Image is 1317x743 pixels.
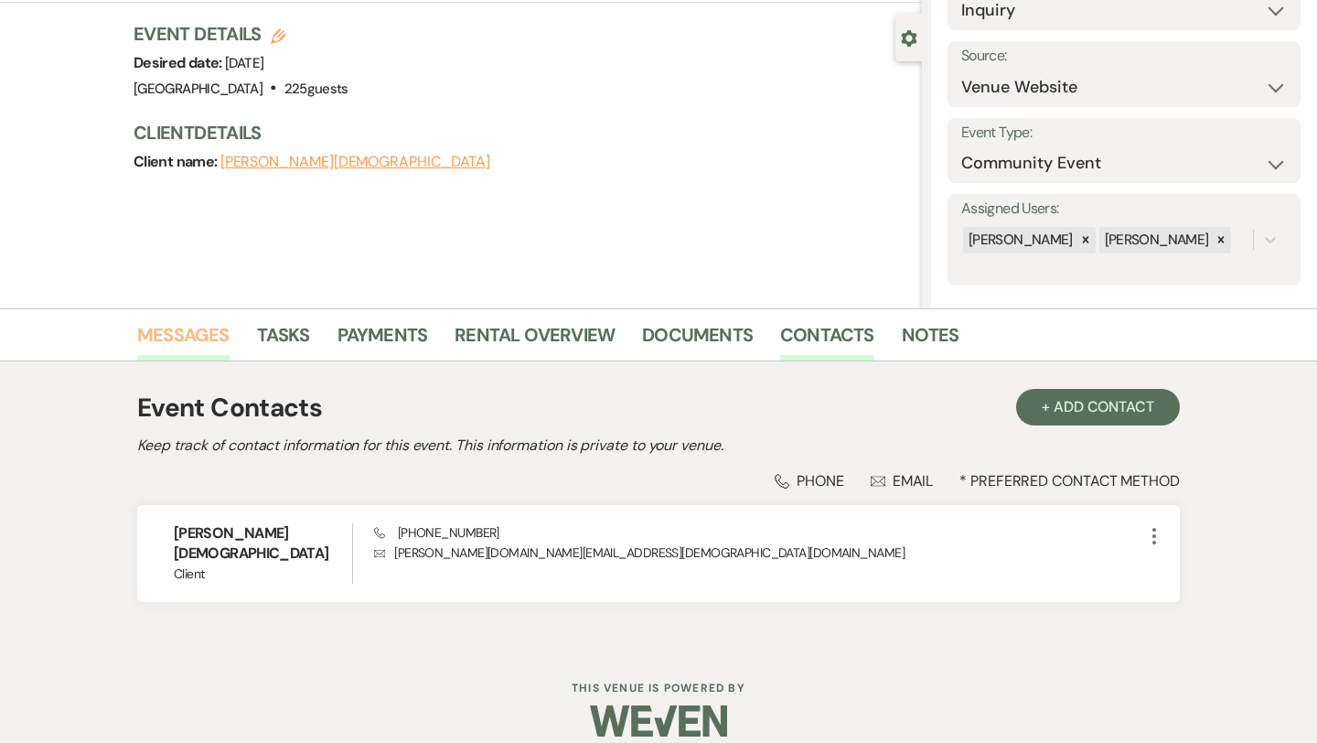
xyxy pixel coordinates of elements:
[961,196,1287,222] label: Assigned Users:
[455,320,615,361] a: Rental Overview
[257,320,310,361] a: Tasks
[780,320,874,361] a: Contacts
[961,120,1287,146] label: Event Type:
[137,435,1180,457] h2: Keep track of contact information for this event. This information is private to your venue.
[1099,227,1212,253] div: [PERSON_NAME]
[1016,389,1180,425] button: + Add Contact
[220,155,491,169] button: [PERSON_NAME][DEMOGRAPHIC_DATA]
[374,524,499,541] span: [PHONE_NUMBER]
[225,54,263,72] span: [DATE]
[374,543,1143,563] p: [PERSON_NAME][DOMAIN_NAME][EMAIL_ADDRESS][DEMOGRAPHIC_DATA][DOMAIN_NAME]
[137,471,1180,490] div: * Preferred Contact Method
[134,21,348,47] h3: Event Details
[134,152,220,171] span: Client name:
[284,80,348,98] span: 225 guests
[901,28,917,46] button: Close lead details
[174,565,352,584] span: Client
[902,320,959,361] a: Notes
[137,389,322,427] h1: Event Contacts
[137,320,230,361] a: Messages
[871,471,934,490] div: Email
[134,80,262,98] span: [GEOGRAPHIC_DATA]
[134,120,904,145] h3: Client Details
[775,471,844,490] div: Phone
[642,320,753,361] a: Documents
[134,53,225,72] span: Desired date:
[961,43,1287,70] label: Source:
[174,523,352,565] h6: [PERSON_NAME][DEMOGRAPHIC_DATA]
[963,227,1076,253] div: [PERSON_NAME]
[337,320,428,361] a: Payments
